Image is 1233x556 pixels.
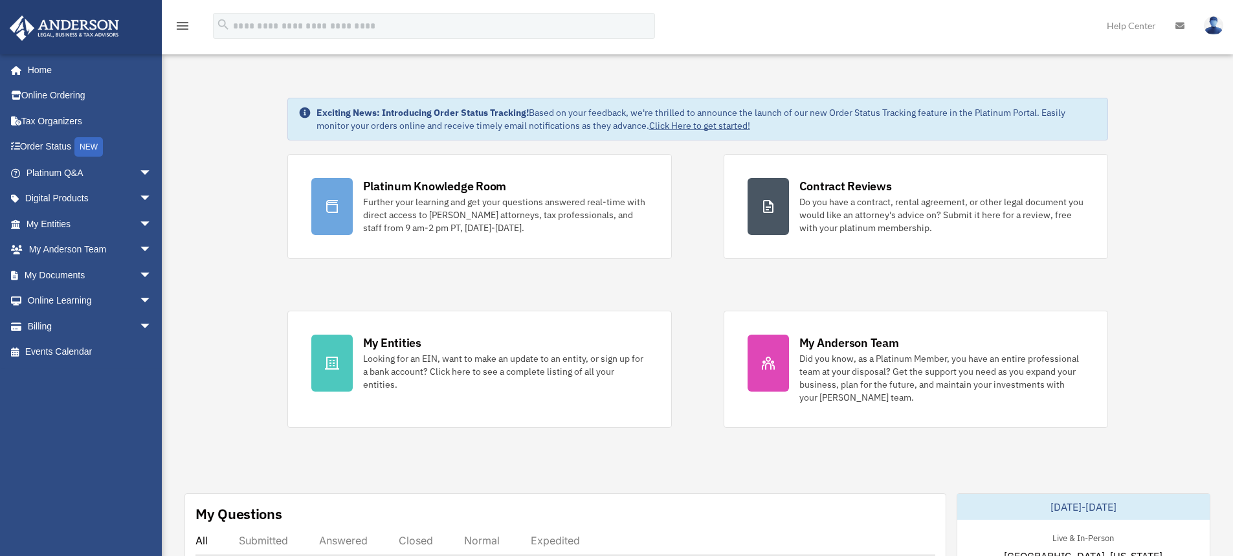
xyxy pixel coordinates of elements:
a: Platinum Knowledge Room Further your learning and get your questions answered real-time with dire... [287,154,672,259]
img: Anderson Advisors Platinum Portal [6,16,123,41]
a: Home [9,57,165,83]
div: NEW [74,137,103,157]
a: Tax Organizers [9,108,172,134]
a: My Anderson Team Did you know, as a Platinum Member, you have an entire professional team at your... [724,311,1108,428]
a: Click Here to get started! [649,120,750,131]
a: Online Learningarrow_drop_down [9,288,172,314]
span: arrow_drop_down [139,288,165,315]
a: menu [175,23,190,34]
div: Normal [464,534,500,547]
span: arrow_drop_down [139,211,165,238]
a: Contract Reviews Do you have a contract, rental agreement, or other legal document you would like... [724,154,1108,259]
span: arrow_drop_down [139,237,165,263]
a: My Documentsarrow_drop_down [9,262,172,288]
a: My Entities Looking for an EIN, want to make an update to an entity, or sign up for a bank accoun... [287,311,672,428]
div: My Entities [363,335,421,351]
i: search [216,17,230,32]
img: User Pic [1204,16,1223,35]
a: My Entitiesarrow_drop_down [9,211,172,237]
a: My Anderson Teamarrow_drop_down [9,237,172,263]
div: Answered [319,534,368,547]
div: Further your learning and get your questions answered real-time with direct access to [PERSON_NAM... [363,195,648,234]
div: Live & In-Person [1042,530,1124,544]
div: Do you have a contract, rental agreement, or other legal document you would like an attorney's ad... [799,195,1084,234]
span: arrow_drop_down [139,160,165,186]
div: Looking for an EIN, want to make an update to an entity, or sign up for a bank account? Click her... [363,352,648,391]
div: Submitted [239,534,288,547]
strong: Exciting News: Introducing Order Status Tracking! [317,107,529,118]
div: All [195,534,208,547]
a: Online Ordering [9,83,172,109]
div: Closed [399,534,433,547]
a: Billingarrow_drop_down [9,313,172,339]
div: Did you know, as a Platinum Member, you have an entire professional team at your disposal? Get th... [799,352,1084,404]
div: Platinum Knowledge Room [363,178,507,194]
div: Expedited [531,534,580,547]
span: arrow_drop_down [139,186,165,212]
a: Platinum Q&Aarrow_drop_down [9,160,172,186]
div: [DATE]-[DATE] [957,494,1210,520]
span: arrow_drop_down [139,313,165,340]
div: My Anderson Team [799,335,899,351]
div: Contract Reviews [799,178,892,194]
span: arrow_drop_down [139,262,165,289]
div: My Questions [195,504,282,524]
a: Events Calendar [9,339,172,365]
a: Order StatusNEW [9,134,172,161]
i: menu [175,18,190,34]
a: Digital Productsarrow_drop_down [9,186,172,212]
div: Based on your feedback, we're thrilled to announce the launch of our new Order Status Tracking fe... [317,106,1097,132]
